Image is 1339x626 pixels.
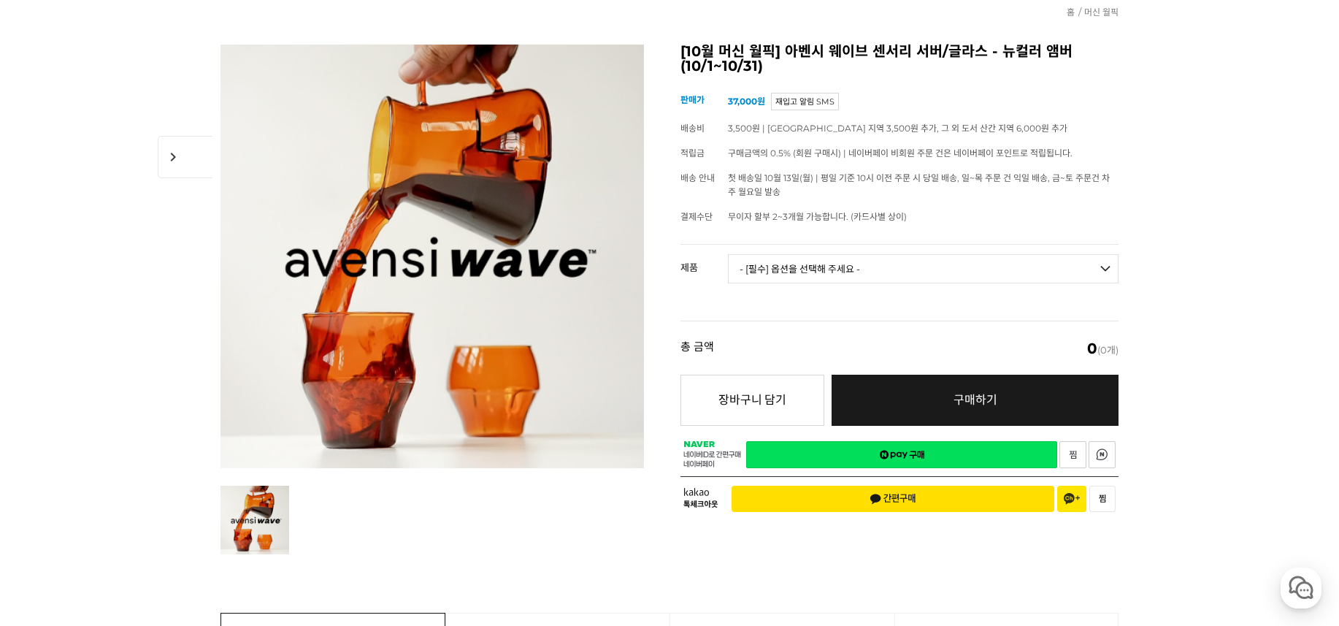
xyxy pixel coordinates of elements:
[680,123,705,134] span: 배송비
[1059,441,1086,468] a: 새창
[680,94,705,105] span: 판매가
[832,375,1119,426] a: 구매하기
[188,463,280,500] a: 설정
[158,136,212,178] span: chevron_right
[680,45,1119,73] h2: [10월 머신 월픽] 아벤시 웨이브 센서리 서버/글라스 - 뉴컬러 앰버 (10/1~10/31)
[680,172,715,183] span: 배송 안내
[1089,486,1116,512] button: 찜
[220,45,644,468] img: [10월 머신 월픽] 아벤시 웨이브 센서리 서버/글라스 - 뉴컬러 앰버 (10/1~10/31)
[680,148,705,159] span: 적립금
[680,375,824,426] button: 장바구니 담기
[1099,494,1106,504] span: 찜
[728,96,765,107] strong: 37,000원
[134,486,151,497] span: 대화
[1064,493,1080,505] span: 채널 추가
[732,486,1054,512] button: 간편구매
[728,211,907,222] span: 무이자 할부 2~3개월 가능합니다. (카드사별 상이)
[728,123,1067,134] span: 3,500원 | [GEOGRAPHIC_DATA] 지역 3,500원 추가, 그 외 도서 산간 지역 6,000원 추가
[96,463,188,500] a: 대화
[1067,7,1075,18] a: 홈
[870,493,916,505] span: 간편구매
[683,488,721,509] span: 카카오 톡체크아웃
[746,441,1057,468] a: 새창
[680,211,713,222] span: 결제수단
[954,393,997,407] span: 구매하기
[1084,7,1119,18] a: 머신 월픽
[4,463,96,500] a: 홈
[680,245,728,278] th: 제품
[1087,340,1097,357] em: 0
[46,485,55,497] span: 홈
[728,172,1110,197] span: 첫 배송일 10월 13일(월) | 평일 기준 10시 이전 주문 시 당일 배송, 일~목 주문 건 익일 배송, 금~토 주문건 차주 월요일 발송
[1057,486,1086,512] button: 채널 추가
[1087,341,1119,356] span: (0개)
[226,485,243,497] span: 설정
[728,148,1073,159] span: 구매금액의 0.5% (회원 구매시) | 네이버페이 비회원 주문 건은 네이버페이 포인트로 적립됩니다.
[680,341,714,356] strong: 총 금액
[1089,441,1116,468] a: 새창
